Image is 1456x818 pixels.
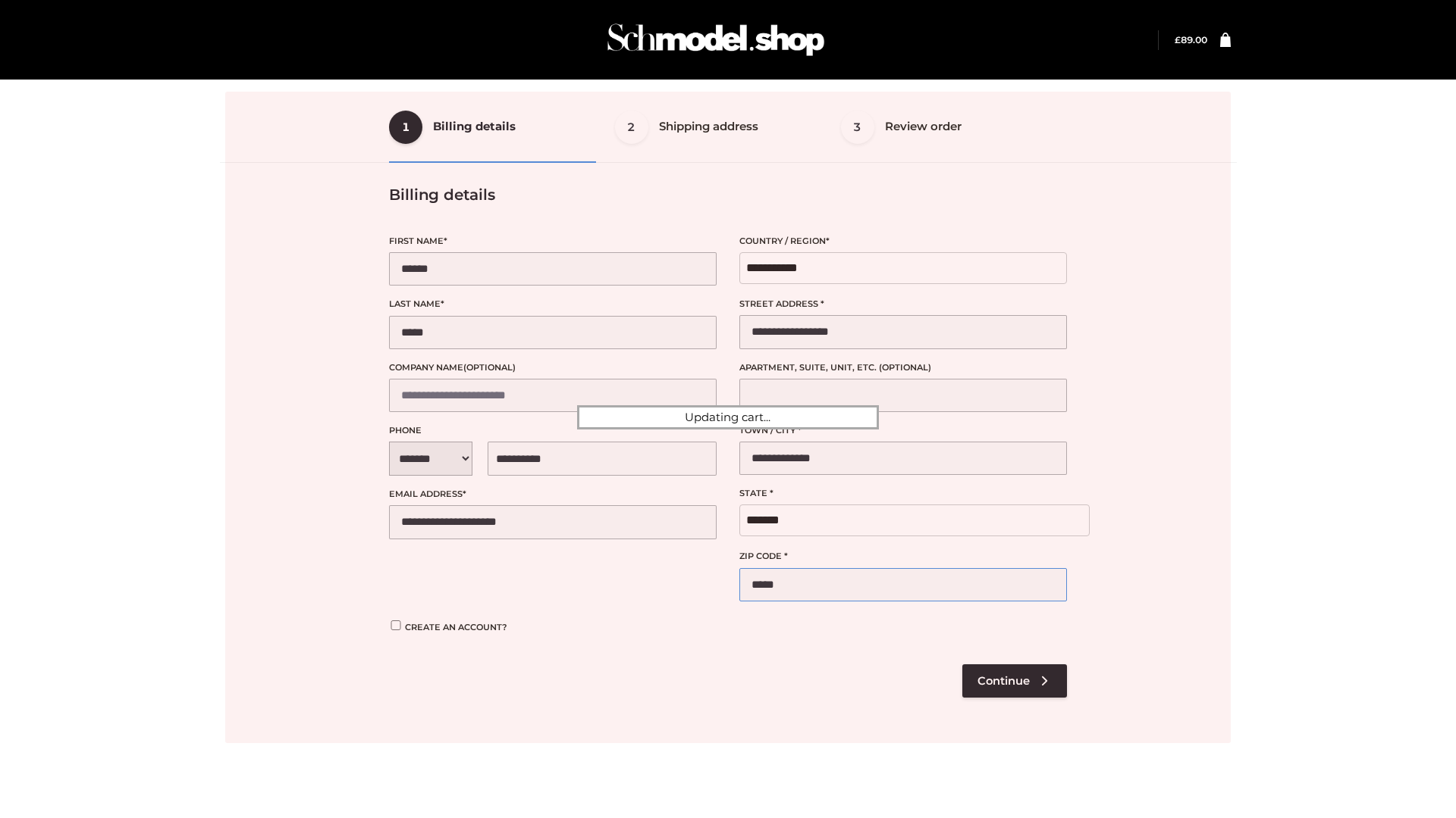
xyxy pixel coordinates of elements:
img: Schmodel Admin 964 [602,10,830,70]
bdi: 89.00 [1175,34,1207,45]
span: £ [1175,34,1181,45]
a: £89.00 [1175,34,1207,45]
div: Updating cart... [577,405,879,429]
